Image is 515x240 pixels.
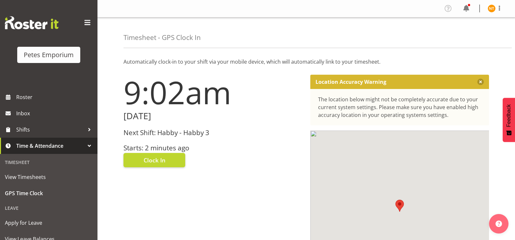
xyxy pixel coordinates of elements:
[16,141,84,151] span: Time & Attendance
[123,75,303,110] h1: 9:02am
[123,153,185,167] button: Clock In
[16,125,84,134] span: Shifts
[318,95,482,119] div: The location below might not be completely accurate due to your current system settings. Please m...
[123,111,303,121] h2: [DATE]
[503,98,515,142] button: Feedback - Show survey
[144,156,165,164] span: Clock In
[5,172,93,182] span: View Timesheets
[16,108,94,118] span: Inbox
[477,79,484,85] button: Close message
[496,221,502,227] img: help-xxl-2.png
[488,5,496,12] img: nicole-thomson8388.jpg
[5,218,93,228] span: Apply for Leave
[123,144,303,152] h3: Starts: 2 minutes ago
[123,58,489,66] p: Automatically clock-in to your shift via your mobile device, which will automatically link to you...
[2,215,96,231] a: Apply for Leave
[24,50,74,60] div: Petes Emporium
[16,92,94,102] span: Roster
[506,104,512,127] span: Feedback
[2,156,96,169] div: Timesheet
[2,185,96,201] a: GPS Time Clock
[2,169,96,185] a: View Timesheets
[5,16,58,29] img: Rosterit website logo
[123,129,303,136] h3: Next Shift: Habby - Habby 3
[123,34,201,41] h4: Timesheet - GPS Clock In
[2,201,96,215] div: Leave
[5,188,93,198] span: GPS Time Clock
[315,79,386,85] p: Location Accuracy Warning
